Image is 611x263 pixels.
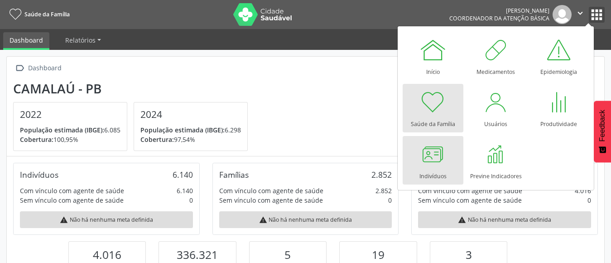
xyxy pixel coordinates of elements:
span: Relatórios [65,36,96,44]
div: Famílias [219,170,249,180]
h4: 2024 [140,109,241,120]
div: Sem vínculo com agente de saúde [219,195,323,205]
div: 6.140 [177,186,193,195]
a: Epidemiologia [529,32,589,80]
div: 0 [388,195,392,205]
a: Indivíduos [403,136,463,185]
div: Com vínculo com agente de saúde [219,186,323,195]
p: 100,95% [20,135,120,144]
span: 5 [284,247,291,262]
span: 3 [466,247,472,262]
a: Início [403,32,463,80]
span: População estimada (IBGE): [140,126,225,134]
button: apps [589,7,605,23]
span: Cobertura: [20,135,53,144]
p: 6.085 [20,125,120,135]
a: Medicamentos [466,32,526,80]
h4: 2022 [20,109,120,120]
span: Cobertura: [140,135,174,144]
div: 2.852 [375,186,392,195]
div: Com vínculo com agente de saúde [20,186,124,195]
div: Sem vínculo com agente de saúde [418,195,522,205]
a: Previne Indicadores [466,136,526,185]
img: img [553,5,572,24]
p: 97,54% [140,135,241,144]
div: 0 [587,195,591,205]
button:  [572,5,589,24]
a: Relatórios [59,32,107,48]
a: Produtividade [529,84,589,132]
div: Não há nenhuma meta definida [418,211,591,228]
i:  [575,8,585,18]
span: Coordenador da Atenção Básica [449,15,549,22]
span: 336.321 [177,247,218,262]
span: População estimada (IBGE): [20,126,104,134]
span: Saúde da Família [24,10,70,18]
div: 2.852 [371,170,392,180]
i:  [13,62,26,75]
i: warning [458,216,466,224]
span: 19 [372,247,385,262]
div: Sem vínculo com agente de saúde [20,195,124,205]
a:  Dashboard [13,62,63,75]
a: Dashboard [3,32,49,50]
div: Indivíduos [20,170,58,180]
div: 4.016 [575,186,591,195]
div: Camalaú - PB [13,81,254,96]
a: Saúde da Família [403,84,463,132]
div: [PERSON_NAME] [449,7,549,15]
a: Usuários [466,84,526,132]
div: 6.140 [173,170,193,180]
a: Saúde da Família [6,7,70,22]
span: Feedback [598,110,606,141]
i: warning [60,216,68,224]
i: warning [259,216,267,224]
p: 6.298 [140,125,241,135]
div: Não há nenhuma meta definida [20,211,193,228]
span: 4.016 [93,247,121,262]
div: 0 [189,195,193,205]
div: Dashboard [26,62,63,75]
button: Feedback - Mostrar pesquisa [594,101,611,162]
div: Com vínculo com agente de saúde [418,186,522,195]
div: Não há nenhuma meta definida [219,211,392,228]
